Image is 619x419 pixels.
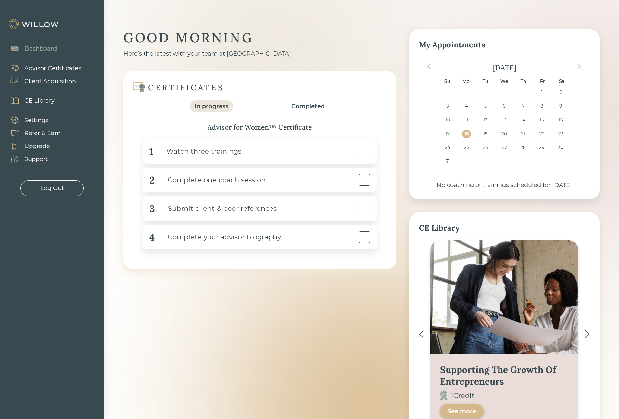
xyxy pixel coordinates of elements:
[443,77,451,86] div: Su
[500,116,509,124] div: Choose Wednesday, August 13th, 2025
[155,230,281,245] div: Complete your advisor biography
[557,77,566,86] div: Sa
[24,44,57,53] div: Dashboard
[443,130,452,138] div: Choose Sunday, August 17th, 2025
[481,116,490,124] div: Choose Tuesday, August 12th, 2025
[481,77,489,86] div: Tu
[443,143,452,152] div: Choose Sunday, August 24th, 2025
[424,61,434,71] button: Previous Month
[500,130,509,138] div: Choose Wednesday, August 20th, 2025
[462,143,471,152] div: Choose Monday, August 25th, 2025
[556,102,565,110] div: Choose Saturday, August 9th, 2025
[481,130,490,138] div: Choose Tuesday, August 19th, 2025
[462,116,471,124] div: Choose Monday, August 11th, 2025
[519,130,527,138] div: Choose Thursday, August 21st, 2025
[155,173,266,187] div: Complete one coach session
[24,155,48,164] div: Support
[556,88,565,97] div: Choose Saturday, August 2nd, 2025
[153,144,241,159] div: Watch three trainings
[537,88,546,97] div: Choose Friday, August 1st, 2025
[3,127,61,140] a: Refer & Earn
[419,181,590,190] div: No coaching or trainings scheduled for [DATE]
[556,116,565,124] div: Choose Saturday, August 16th, 2025
[195,102,228,111] div: In progress
[451,390,474,401] div: 1 Credit
[3,75,81,88] a: Client Acquisition
[149,201,155,216] div: 3
[500,143,509,152] div: Choose Wednesday, August 27th, 2025
[448,407,476,415] div: See more
[462,77,471,86] div: Mo
[440,364,569,387] div: Supporting The Growth Of Entrepreneurs
[537,116,546,124] div: Choose Friday, August 15th, 2025
[3,140,61,153] a: Upgrade
[481,143,490,152] div: Choose Tuesday, August 26th, 2025
[149,230,155,245] div: 4
[556,130,565,138] div: Choose Saturday, August 23rd, 2025
[155,201,277,216] div: Submit client & peer references
[419,39,590,51] div: My Appointments
[24,129,61,138] div: Refer & Earn
[481,102,490,110] div: Choose Tuesday, August 5th, 2025
[24,96,55,105] div: CE Library
[24,77,76,86] div: Client Acquisition
[24,64,81,73] div: Advisor Certificates
[537,102,546,110] div: Choose Friday, August 8th, 2025
[3,62,81,75] a: Advisor Certificates
[500,102,509,110] div: Choose Wednesday, August 6th, 2025
[519,77,528,86] div: Th
[537,143,546,152] div: Choose Friday, August 29th, 2025
[24,116,48,125] div: Settings
[462,102,471,110] div: Choose Monday, August 4th, 2025
[443,157,452,166] div: Choose Sunday, August 31st, 2025
[149,144,153,159] div: 1
[519,102,527,110] div: Choose Thursday, August 7th, 2025
[443,102,452,110] div: Choose Sunday, August 3rd, 2025
[443,116,452,124] div: Choose Sunday, August 10th, 2025
[40,184,64,193] div: Log Out
[8,19,60,30] img: Willow
[291,102,325,111] div: Completed
[24,142,50,151] div: Upgrade
[419,222,590,234] div: CE Library
[419,330,424,338] img: <
[123,29,396,46] div: GOOD MORNING
[519,116,527,124] div: Choose Thursday, August 14th, 2025
[538,77,547,86] div: Fr
[421,88,588,171] div: month 2025-08
[500,77,509,86] div: We
[519,143,527,152] div: Choose Thursday, August 28th, 2025
[136,122,383,133] div: Advisor for Women™ Certificate
[585,330,590,338] img: >
[3,114,61,127] a: Settings
[3,94,55,107] a: CE Library
[462,130,471,138] div: Choose Monday, August 18th, 2025
[419,63,590,72] div: [DATE]
[3,42,57,55] a: Dashboard
[123,49,396,58] div: Here’s the latest with your team at [GEOGRAPHIC_DATA]
[574,61,585,71] button: Next Month
[148,83,224,93] div: CERTIFICATES
[149,173,155,187] div: 2
[556,143,565,152] div: Choose Saturday, August 30th, 2025
[537,130,546,138] div: Choose Friday, August 22nd, 2025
